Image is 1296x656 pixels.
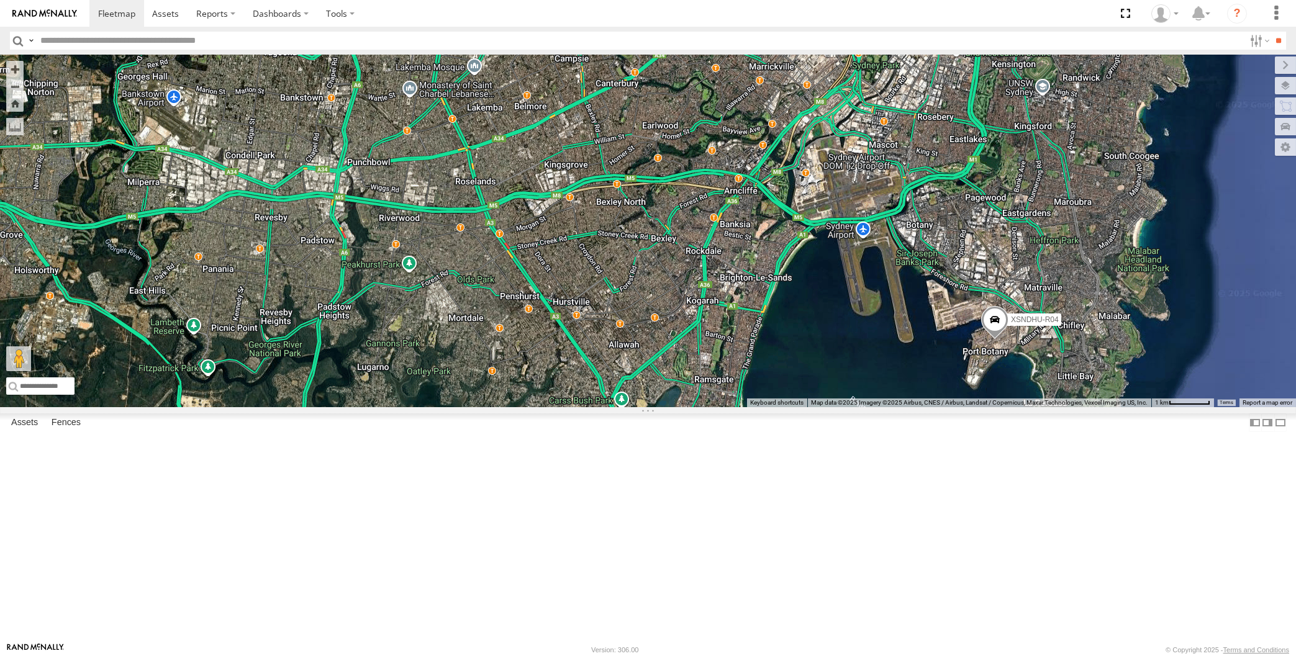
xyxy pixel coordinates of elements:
label: Dock Summary Table to the Left [1249,413,1261,431]
i: ? [1227,4,1247,24]
span: XSNDHU-R04 [1010,316,1058,325]
label: Search Query [26,32,36,50]
button: Keyboard shortcuts [750,398,804,407]
div: Quang MAC [1147,4,1183,23]
button: Zoom in [6,61,24,78]
label: Assets [5,414,44,431]
div: Version: 306.00 [591,646,638,654]
img: rand-logo.svg [12,9,77,18]
a: Report a map error [1243,399,1292,406]
button: Drag Pegman onto the map to open Street View [6,346,31,371]
label: Map Settings [1275,138,1296,156]
button: Map Scale: 1 km per 63 pixels [1151,398,1214,407]
a: Visit our Website [7,644,64,656]
button: Zoom Home [6,95,24,112]
span: 1 km [1155,399,1169,406]
label: Fences [45,414,87,431]
span: Map data ©2025 Imagery ©2025 Airbus, CNES / Airbus, Landsat / Copernicus, Maxar Technologies, Vex... [811,399,1148,406]
a: Terms (opens in new tab) [1220,400,1233,405]
label: Measure [6,118,24,135]
div: © Copyright 2025 - [1166,646,1289,654]
button: Zoom out [6,78,24,95]
label: Dock Summary Table to the Right [1261,413,1274,431]
label: Search Filter Options [1245,32,1272,50]
label: Hide Summary Table [1274,413,1287,431]
a: Terms and Conditions [1223,646,1289,654]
